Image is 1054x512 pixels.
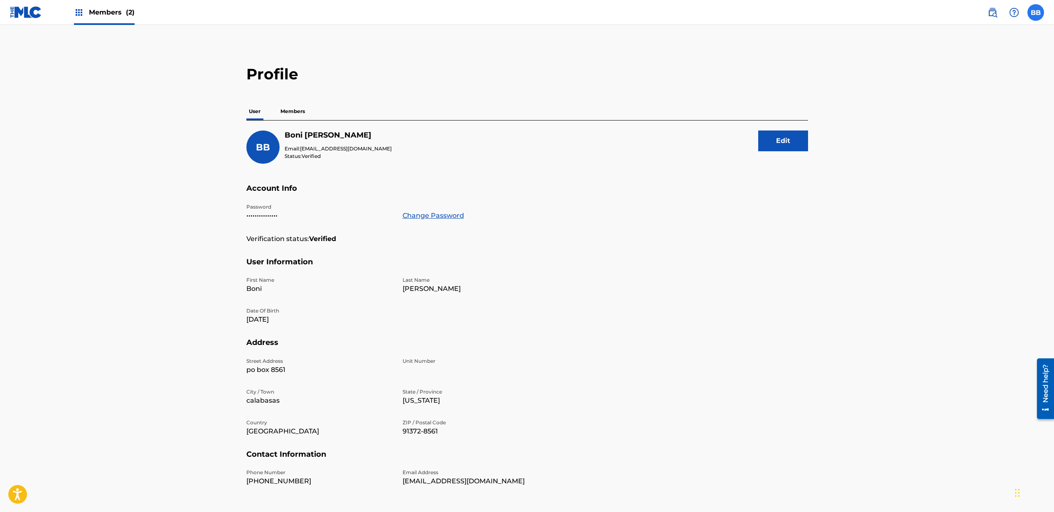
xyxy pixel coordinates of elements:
[246,257,808,277] h5: User Information
[1012,472,1054,512] iframe: Chat Widget
[1027,4,1044,21] div: User Menu
[256,142,270,153] span: BB
[1015,480,1020,505] div: Drag
[246,396,393,406] p: calabasas
[246,469,393,476] p: Phone Number
[403,284,549,294] p: [PERSON_NAME]
[246,315,393,325] p: [DATE]
[285,153,392,160] p: Status:
[403,276,549,284] p: Last Name
[246,184,808,203] h5: Account Info
[302,153,321,159] span: Verified
[246,307,393,315] p: Date Of Birth
[246,450,808,469] h5: Contact Information
[246,103,263,120] p: User
[246,426,393,436] p: [GEOGRAPHIC_DATA]
[246,65,808,84] h2: Profile
[403,419,549,426] p: ZIP / Postal Code
[988,7,997,17] img: search
[403,396,549,406] p: [US_STATE]
[758,130,808,151] button: Edit
[126,8,135,16] span: (2)
[246,211,393,221] p: •••••••••••••••
[278,103,307,120] p: Members
[246,357,393,365] p: Street Address
[246,234,309,244] p: Verification status:
[246,276,393,284] p: First Name
[246,203,393,211] p: Password
[984,4,1001,21] a: Public Search
[246,284,393,294] p: Boni
[10,6,42,18] img: MLC Logo
[246,338,808,357] h5: Address
[89,7,135,17] span: Members
[285,130,392,140] h5: Boni Bruno
[1031,354,1054,423] iframe: Resource Center
[403,426,549,436] p: 91372-8561
[403,211,464,221] a: Change Password
[403,357,549,365] p: Unit Number
[246,388,393,396] p: City / Town
[246,476,393,486] p: [PHONE_NUMBER]
[403,476,549,486] p: [EMAIL_ADDRESS][DOMAIN_NAME]
[1009,7,1019,17] img: help
[403,469,549,476] p: Email Address
[246,419,393,426] p: Country
[285,145,392,153] p: Email:
[300,145,392,152] span: [EMAIL_ADDRESS][DOMAIN_NAME]
[246,365,393,375] p: po box 8561
[74,7,84,17] img: Top Rightsholders
[403,388,549,396] p: State / Province
[1006,4,1022,21] div: Help
[309,234,336,244] strong: Verified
